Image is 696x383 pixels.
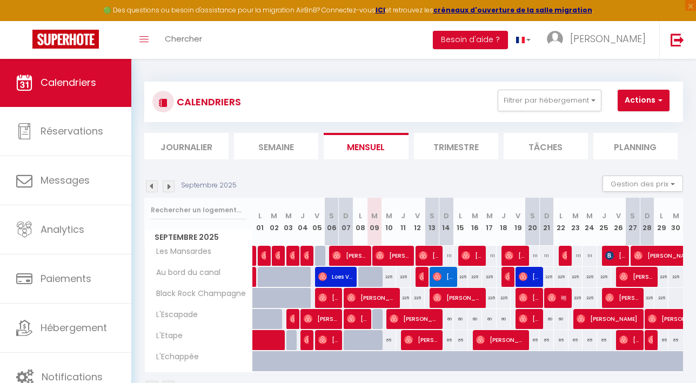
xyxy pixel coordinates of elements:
[386,211,392,221] abbr: M
[568,198,583,246] th: 23
[453,330,468,350] div: 65
[411,288,425,308] div: 225
[261,245,266,266] span: [PERSON_NAME]
[605,245,625,266] span: [PERSON_NAME]
[539,198,554,246] th: 21
[539,309,554,329] div: 60
[519,308,538,329] span: [PERSON_NAME]
[554,198,568,246] th: 22
[290,245,295,266] span: [PERSON_NAME]
[253,198,267,246] th: 01
[472,211,478,221] abbr: M
[602,211,606,221] abbr: J
[444,211,449,221] abbr: D
[382,198,396,246] th: 10
[390,308,438,329] span: [PERSON_NAME]
[304,330,309,350] span: [PERSON_NAME]
[586,211,593,221] abbr: M
[339,198,353,246] th: 07
[482,288,497,308] div: 225
[660,211,663,221] abbr: L
[519,266,538,287] span: [PERSON_NAME]
[285,211,292,221] abbr: M
[41,124,103,138] span: Réservations
[382,330,396,350] div: 65
[318,287,338,308] span: [PERSON_NAME]
[146,246,214,258] span: Les Mansardes
[486,211,493,221] abbr: M
[593,133,678,159] li: Planning
[411,198,425,246] th: 12
[468,198,483,246] th: 16
[547,31,563,47] img: ...
[525,246,540,266] div: 111
[654,198,669,246] th: 29
[396,198,411,246] th: 11
[347,287,396,308] span: [PERSON_NAME]
[353,198,367,246] th: 08
[332,245,366,266] span: [PERSON_NAME]
[597,330,612,350] div: 65
[501,211,506,221] abbr: J
[439,198,454,246] th: 14
[597,198,612,246] th: 25
[453,309,468,329] div: 60
[583,267,597,287] div: 225
[554,309,568,329] div: 60
[668,330,683,350] div: 65
[271,211,277,221] abbr: M
[577,308,640,329] span: [PERSON_NAME]
[654,288,669,308] div: 225
[296,198,310,246] th: 04
[539,267,554,287] div: 225
[415,211,420,221] abbr: V
[359,211,362,221] abbr: L
[619,330,639,350] span: [PERSON_NAME]
[539,330,554,350] div: 65
[433,287,481,308] span: [PERSON_NAME]
[630,211,635,221] abbr: S
[654,330,669,350] div: 65
[347,308,366,329] span: [PERSON_NAME]
[568,267,583,287] div: 225
[414,133,498,159] li: Trimestre
[597,267,612,287] div: 225
[583,288,597,308] div: 225
[146,330,187,342] span: L'Etape
[562,245,567,266] span: [PERSON_NAME]
[324,198,339,246] th: 06
[645,211,650,221] abbr: D
[433,266,452,287] span: [PERSON_NAME]
[41,173,90,187] span: Messages
[371,211,378,221] abbr: M
[539,246,554,266] div: 111
[568,288,583,308] div: 225
[497,288,511,308] div: 225
[583,198,597,246] th: 24
[41,223,84,236] span: Analytics
[146,288,249,300] span: Black Rock Champagne
[425,198,439,246] th: 13
[583,330,597,350] div: 65
[519,287,538,308] span: [PERSON_NAME]
[554,267,568,287] div: 225
[605,287,639,308] span: [PERSON_NAME]
[468,267,483,287] div: 225
[275,245,280,266] span: [PERSON_NAME]
[547,287,567,308] span: 翊[PERSON_NAME]
[505,245,524,266] span: [PERSON_NAME]
[151,200,246,220] input: Rechercher un logement...
[611,198,626,246] th: 26
[310,198,325,246] th: 05
[671,33,684,46] img: logout
[290,308,295,329] span: [PERSON_NAME]
[376,5,385,15] a: ICI
[433,5,592,15] a: créneaux d'ouverture de la salle migration
[318,330,338,350] span: [PERSON_NAME]
[439,246,454,266] div: 111
[396,288,411,308] div: 225
[583,246,597,266] div: 111
[673,211,679,221] abbr: M
[568,246,583,266] div: 111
